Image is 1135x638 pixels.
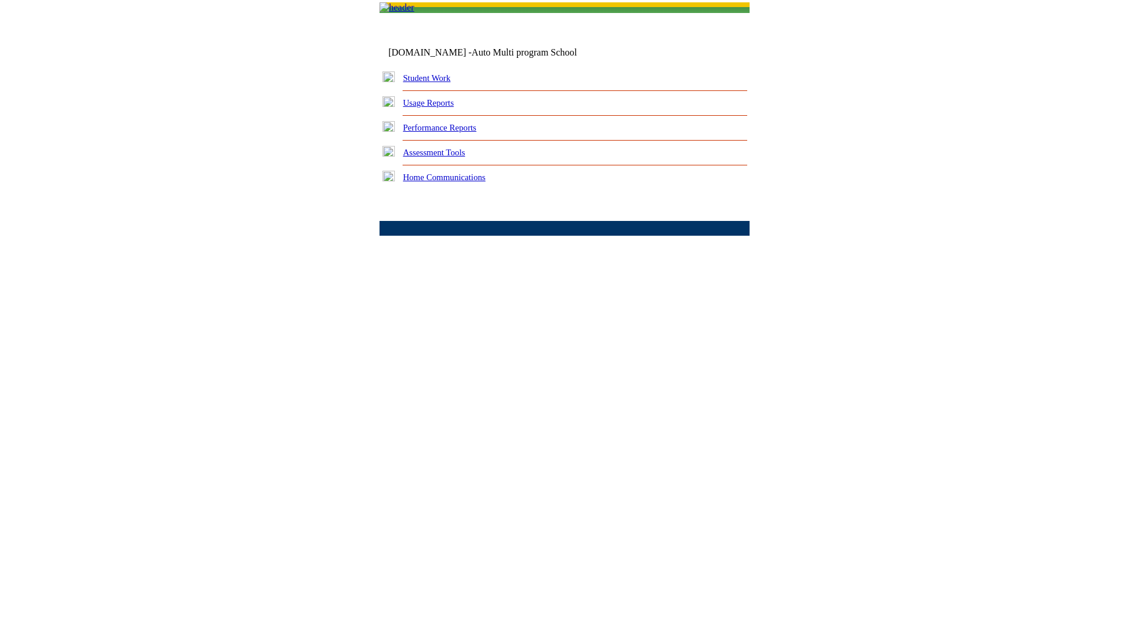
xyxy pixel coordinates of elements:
[403,73,450,83] a: Student Work
[380,2,414,13] img: header
[403,123,476,132] a: Performance Reports
[388,47,606,58] td: [DOMAIN_NAME] -
[403,148,465,157] a: Assessment Tools
[382,71,395,82] img: plus.gif
[382,121,395,132] img: plus.gif
[382,96,395,107] img: plus.gif
[403,98,454,108] a: Usage Reports
[403,172,486,182] a: Home Communications
[382,146,395,157] img: plus.gif
[472,47,577,57] nobr: Auto Multi program School
[382,171,395,181] img: plus.gif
